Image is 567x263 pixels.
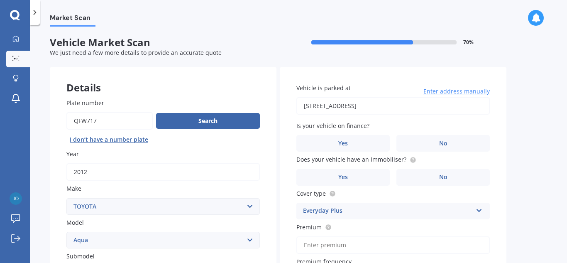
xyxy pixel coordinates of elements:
[50,49,222,57] span: We just need a few more details to provide an accurate quote
[66,252,95,260] span: Submodel
[296,189,326,197] span: Cover type
[439,174,447,181] span: No
[423,87,490,96] span: Enter address manually
[439,140,447,147] span: No
[66,163,260,181] input: YYYY
[66,150,79,158] span: Year
[66,99,104,107] span: Plate number
[338,174,348,181] span: Yes
[303,206,472,216] div: Everyday Plus
[296,236,490,254] input: Enter premium
[296,156,406,164] span: Does your vehicle have an immobiliser?
[50,67,276,92] div: Details
[156,113,260,129] button: Search
[50,37,278,49] span: Vehicle Market Scan
[296,84,351,92] span: Vehicle is parked at
[296,122,369,130] span: Is your vehicle on finance?
[66,133,152,146] button: I don’t have a number plate
[66,112,153,130] input: Enter plate number
[10,192,22,205] img: 60982829a4e0838a60fe97fd70953d2d
[463,39,474,45] span: 70 %
[296,223,322,231] span: Premium
[296,97,490,115] input: Enter address
[50,14,95,25] span: Market Scan
[338,140,348,147] span: Yes
[66,185,81,193] span: Make
[66,219,84,226] span: Model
